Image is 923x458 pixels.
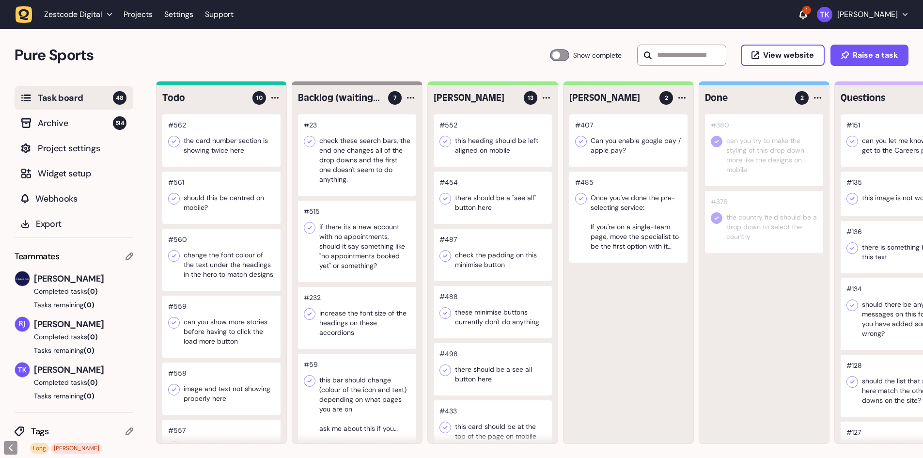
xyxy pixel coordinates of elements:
p: [PERSON_NAME] [837,10,898,19]
button: View website [741,45,825,66]
span: 514 [113,116,126,130]
h4: Todo [162,91,246,105]
button: Completed tasks(0) [15,332,125,342]
span: 7 [393,94,396,102]
span: [PERSON_NAME] [54,444,99,452]
button: Project settings [15,137,133,160]
span: [PERSON_NAME] [34,272,133,285]
span: 2 [800,94,804,102]
span: Archive [38,116,113,130]
span: [PERSON_NAME] [34,363,133,377]
span: (0) [87,287,98,296]
span: [PERSON_NAME] [34,317,133,331]
span: Long [33,444,46,452]
img: Thomas Karagkounis [817,7,832,22]
h4: Harry [434,91,517,105]
span: (0) [84,300,94,309]
a: Projects [124,6,153,23]
div: 1 [802,6,811,15]
button: [PERSON_NAME] [817,7,907,22]
span: Zestcode Digital [44,10,102,19]
button: Tasks remaining(0) [15,391,133,401]
h2: Pure Sports [15,44,550,67]
img: Riki-leigh Jones [15,317,30,332]
span: (0) [84,346,94,355]
a: Settings [164,6,193,23]
button: Raise a task [830,45,908,66]
span: (0) [87,378,98,387]
img: Thomas Karagkounis [15,363,30,377]
button: Widget setup [15,162,133,185]
button: Export [15,212,133,236]
span: Task board [38,91,113,105]
span: Widget setup [38,167,126,180]
span: Project settings [38,142,126,155]
button: Completed tasks(0) [15,286,125,296]
span: 13 [528,94,533,102]
button: Archive514 [15,111,133,135]
span: Tags [31,425,125,438]
span: 10 [256,94,263,102]
span: Long [30,443,49,454]
span: Raise a task [853,51,898,59]
button: Zestcode Digital [16,6,118,23]
span: 48 [113,91,126,105]
span: (0) [84,392,94,400]
button: Webhooks [15,187,133,210]
a: Support [205,10,234,19]
span: Teammates [15,250,60,263]
span: Tom [51,443,102,454]
h4: Done [705,91,788,105]
span: 2 [665,94,668,102]
button: Tasks remaining(0) [15,346,133,355]
button: Task board48 [15,86,133,110]
img: Harry Robinson [15,271,30,286]
button: Tasks remaining(0) [15,300,133,310]
span: View website [763,51,814,59]
span: Show complete [573,49,622,61]
span: (0) [87,332,98,341]
span: Webhooks [35,192,126,205]
h4: Backlog (waiting for stuff) [298,91,381,105]
span: Export [36,217,126,231]
h4: Tom [569,91,653,105]
button: Completed tasks(0) [15,378,125,387]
